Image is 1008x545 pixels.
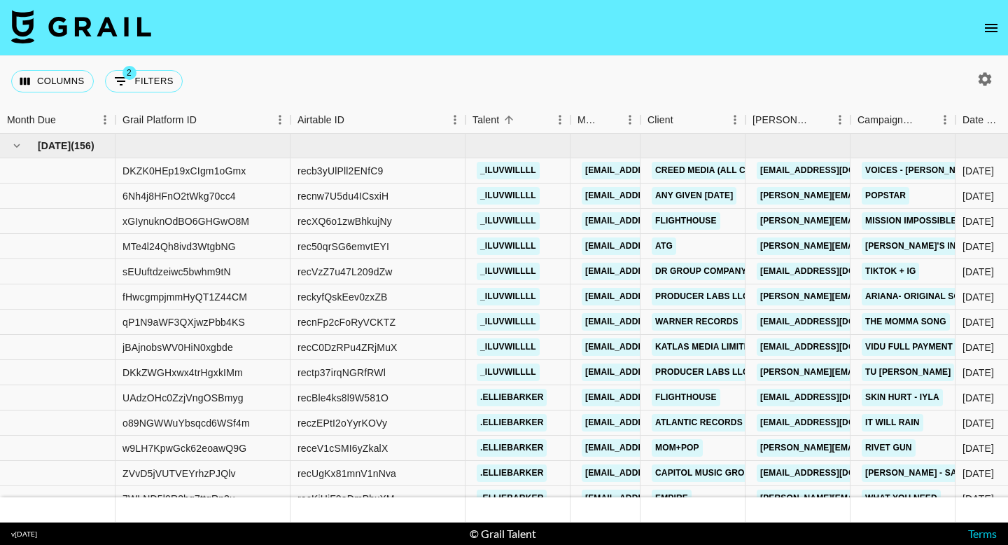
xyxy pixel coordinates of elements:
a: DR Group Company Limited ([PERSON_NAME] Ring [GEOGRAPHIC_DATA]) [652,263,985,280]
a: _iluvwillll [477,187,540,205]
div: Airtable ID [297,106,344,134]
a: Mom+Pop [652,439,703,457]
a: [EMAIL_ADDRESS][DOMAIN_NAME] [582,313,738,331]
div: reckyfQskEev0zxZB [297,290,388,304]
a: Any given [DATE] [652,187,736,205]
div: 5/15/2025 [962,290,994,304]
a: Warner Records [652,313,742,331]
a: Flighthouse [652,212,720,230]
div: recb3yUlPll2ENfC9 [297,164,383,178]
div: Grail Platform ID [115,106,290,134]
a: TikTok + IG [862,263,919,280]
button: Menu [619,109,640,130]
a: .elliebarker [477,389,547,406]
a: [EMAIL_ADDRESS][DOMAIN_NAME] [757,464,913,482]
div: fHwcgmpjmmHyQT1Z44CM [122,290,247,304]
a: Empire [652,490,692,507]
a: [EMAIL_ADDRESS][DOMAIN_NAME] [757,162,913,179]
a: popstar [862,187,909,205]
a: Creed Media (All Campaigns) [652,162,797,179]
a: [EMAIL_ADDRESS][DOMAIN_NAME] [582,414,738,432]
button: Menu [444,109,465,130]
div: Client [647,106,673,134]
a: Ariana- original sound [862,288,982,305]
a: it will rain [862,414,923,432]
button: Menu [934,109,955,130]
button: Sort [915,110,934,130]
a: the momma song [862,313,950,331]
button: Sort [673,110,693,130]
div: 5/30/2025 [962,214,994,228]
div: © Grail Talent [470,527,536,541]
div: 7WLND5l0R2bg7ttgRn3u [122,492,235,506]
a: _iluvwillll [477,288,540,305]
div: Airtable ID [290,106,465,134]
div: UAdzOHc0ZzjVngOSBmyg [122,391,244,405]
div: 5/25/2025 [962,340,994,354]
a: [PERSON_NAME][EMAIL_ADDRESS][DOMAIN_NAME] [757,187,985,205]
a: .elliebarker [477,464,547,482]
a: [EMAIL_ADDRESS][DOMAIN_NAME] [582,464,738,482]
a: _iluvwillll [477,263,540,280]
a: [EMAIL_ADDRESS][DOMAIN_NAME] [582,212,738,230]
div: 5/24/2025 [962,366,994,380]
button: Sort [499,110,519,130]
a: [PERSON_NAME][EMAIL_ADDRESS][DOMAIN_NAME] [757,212,985,230]
div: recKiHjF0aDmPbxXM [297,492,395,506]
a: .elliebarker [477,414,547,432]
a: .elliebarker [477,490,547,507]
button: hide children [7,136,27,156]
a: KATLAS MEDIA LIMITED [652,338,759,356]
div: Campaign (Type) [857,106,915,134]
div: jBAjnobsWV0HiN0xgbde [122,340,233,354]
button: Sort [344,110,364,130]
div: Date Created [962,106,1002,134]
a: _iluvwillll [477,212,540,230]
div: o89NGWWuYbsqcd6WSf4m [122,416,250,430]
div: 5/11/2025 [962,315,994,329]
div: 5/15/2025 [962,467,994,481]
div: 5/16/2025 [962,416,994,430]
a: _iluvwillll [477,162,540,179]
button: Menu [829,109,850,130]
div: Booker [745,106,850,134]
div: Month Due [7,106,56,134]
div: 6Nh4j8HFnO2tWkg70cc4 [122,189,236,203]
a: [EMAIL_ADDRESS][DOMAIN_NAME] [582,162,738,179]
a: _iluvwillll [477,237,540,255]
button: Sort [810,110,829,130]
button: Menu [269,109,290,130]
a: Skin Hurt - Iyla [862,389,943,406]
a: [EMAIL_ADDRESS][DOMAIN_NAME] [582,338,738,356]
div: 5/6/2025 [962,492,994,506]
div: recnFp2cFoRyVCKTZ [297,315,395,329]
a: Producer Labs LLC [652,288,752,305]
a: [EMAIL_ADDRESS][DOMAIN_NAME] [582,288,738,305]
a: [EMAIL_ADDRESS][DOMAIN_NAME] [582,263,738,280]
div: 5/24/2025 [962,189,994,203]
div: 5/15/2025 [962,164,994,178]
a: .elliebarker [477,439,547,457]
button: Menu [94,109,115,130]
div: recXQ6o1zwBhkujNy [297,214,392,228]
div: recVzZ7u47L209dZw [297,265,393,279]
a: [PERSON_NAME] - Same Mouth [862,464,1007,482]
a: [EMAIL_ADDRESS][DOMAIN_NAME] [757,338,913,356]
a: Flighthouse [652,389,720,406]
a: Capitol Music Group [652,464,759,482]
a: _iluvwillll [477,364,540,381]
div: 5/28/2025 [962,265,994,279]
a: VIDU Full Payment [862,338,956,356]
div: recC0DzRPu4ZRjMuX [297,340,398,354]
div: recBle4ks8l9W581O [297,391,388,405]
div: w9LH7KpwGck62eoawQ9G [122,441,246,455]
div: Client [640,106,745,134]
a: Producer Labs LLC [652,364,752,381]
div: DKZK0HEp19xCIgm1oGmx [122,164,246,178]
a: rivet gun [862,439,916,457]
span: 2 [122,66,136,80]
a: [EMAIL_ADDRESS][DOMAIN_NAME] [582,187,738,205]
button: Menu [724,109,745,130]
a: [EMAIL_ADDRESS][DOMAIN_NAME] [582,439,738,457]
a: [EMAIL_ADDRESS][DOMAIN_NAME] [582,364,738,381]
